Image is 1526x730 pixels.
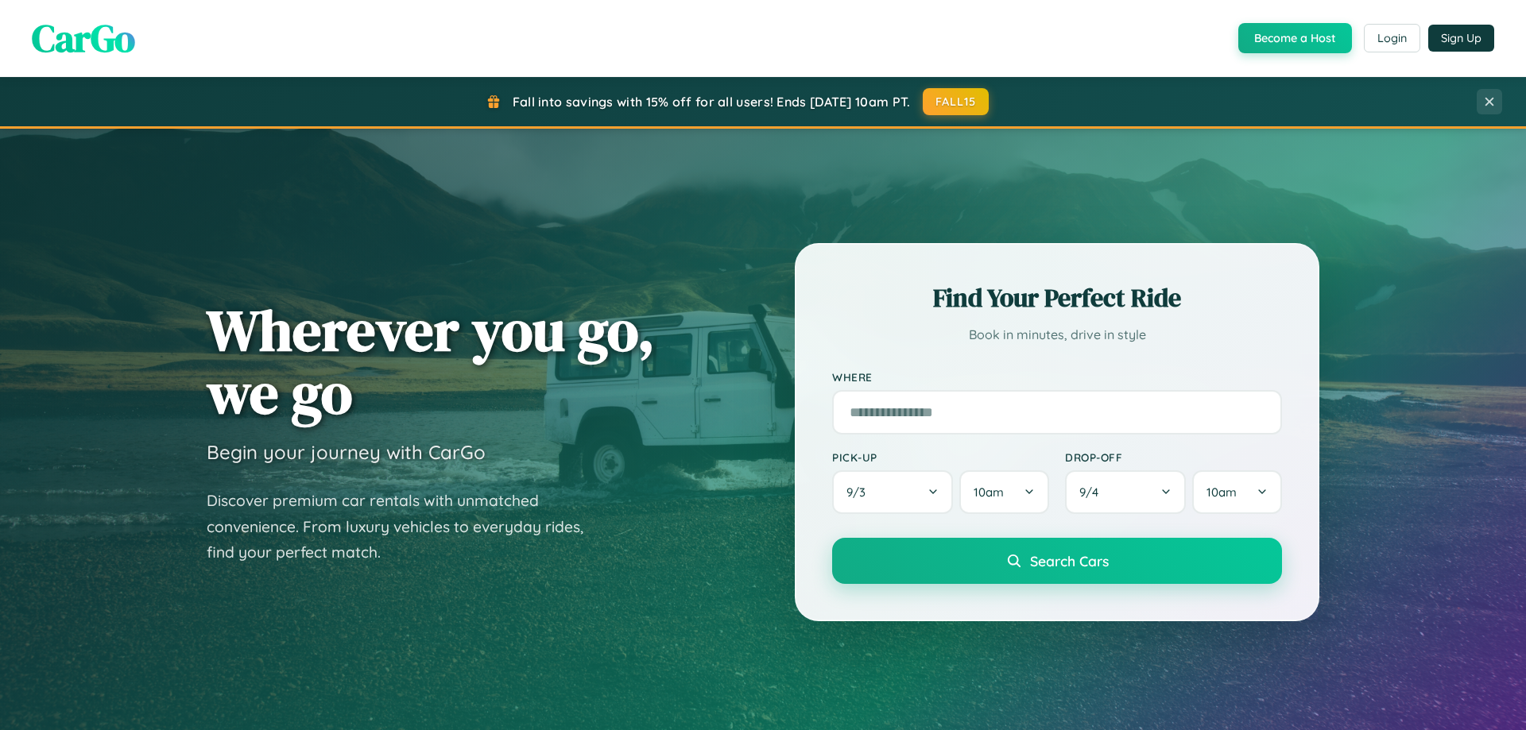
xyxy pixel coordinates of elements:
[32,12,135,64] span: CarGo
[974,485,1004,500] span: 10am
[1238,23,1352,53] button: Become a Host
[832,323,1282,346] p: Book in minutes, drive in style
[1428,25,1494,52] button: Sign Up
[1192,470,1282,514] button: 10am
[1364,24,1420,52] button: Login
[207,440,486,464] h3: Begin your journey with CarGo
[923,88,990,115] button: FALL15
[832,280,1282,315] h2: Find Your Perfect Ride
[1065,450,1282,464] label: Drop-off
[846,485,873,500] span: 9 / 3
[832,370,1282,384] label: Where
[1030,552,1109,570] span: Search Cars
[832,470,953,514] button: 9/3
[832,538,1282,584] button: Search Cars
[207,299,655,424] h1: Wherever you go, we go
[513,94,911,110] span: Fall into savings with 15% off for all users! Ends [DATE] 10am PT.
[1206,485,1237,500] span: 10am
[207,488,604,566] p: Discover premium car rentals with unmatched convenience. From luxury vehicles to everyday rides, ...
[1079,485,1106,500] span: 9 / 4
[1065,470,1186,514] button: 9/4
[832,450,1049,464] label: Pick-up
[959,470,1049,514] button: 10am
